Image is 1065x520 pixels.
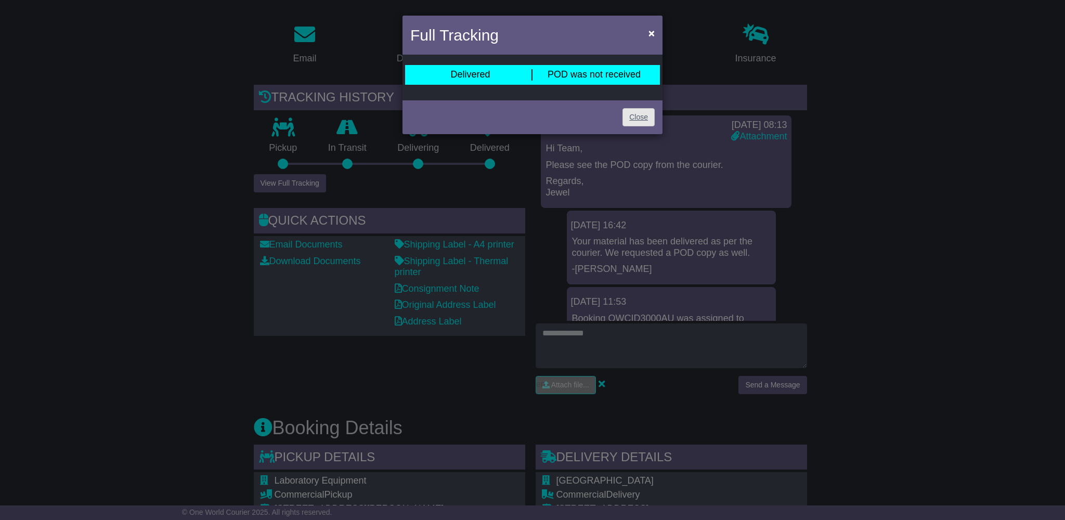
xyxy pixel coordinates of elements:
[622,108,655,126] a: Close
[410,23,499,47] h4: Full Tracking
[548,69,641,80] span: POD was not received
[450,69,490,81] div: Delivered
[648,27,655,39] span: ×
[643,22,660,44] button: Close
